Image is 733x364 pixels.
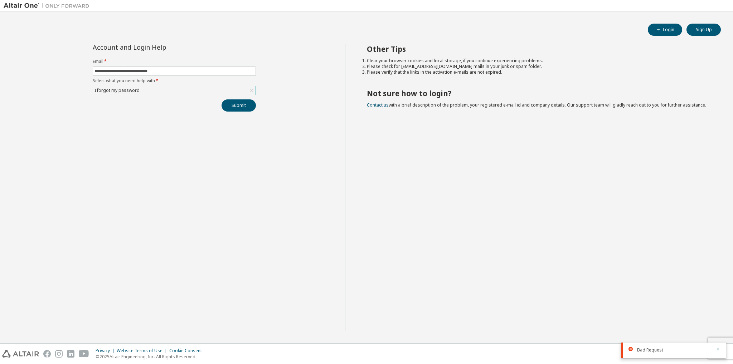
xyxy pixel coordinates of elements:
span: with a brief description of the problem, your registered e-mail id and company details. Our suppo... [367,102,706,108]
button: Submit [222,99,256,112]
label: Select what you need help with [93,78,256,84]
div: Privacy [96,348,117,354]
span: Bad Request [637,347,663,353]
img: facebook.svg [43,350,51,358]
label: Email [93,59,256,64]
div: Website Terms of Use [117,348,169,354]
div: Account and Login Help [93,44,223,50]
h2: Not sure how to login? [367,89,708,98]
li: Please check for [EMAIL_ADDRESS][DOMAIN_NAME] mails in your junk or spam folder. [367,64,708,69]
li: Clear your browser cookies and local storage, if you continue experiencing problems. [367,58,708,64]
button: Sign Up [686,24,721,36]
h2: Other Tips [367,44,708,54]
p: © 2025 Altair Engineering, Inc. All Rights Reserved. [96,354,206,360]
div: I forgot my password [93,87,141,94]
button: Login [648,24,682,36]
img: altair_logo.svg [2,350,39,358]
img: linkedin.svg [67,350,74,358]
div: I forgot my password [93,86,256,95]
a: Contact us [367,102,389,108]
img: youtube.svg [79,350,89,358]
li: Please verify that the links in the activation e-mails are not expired. [367,69,708,75]
div: Cookie Consent [169,348,206,354]
img: Altair One [4,2,93,9]
img: instagram.svg [55,350,63,358]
